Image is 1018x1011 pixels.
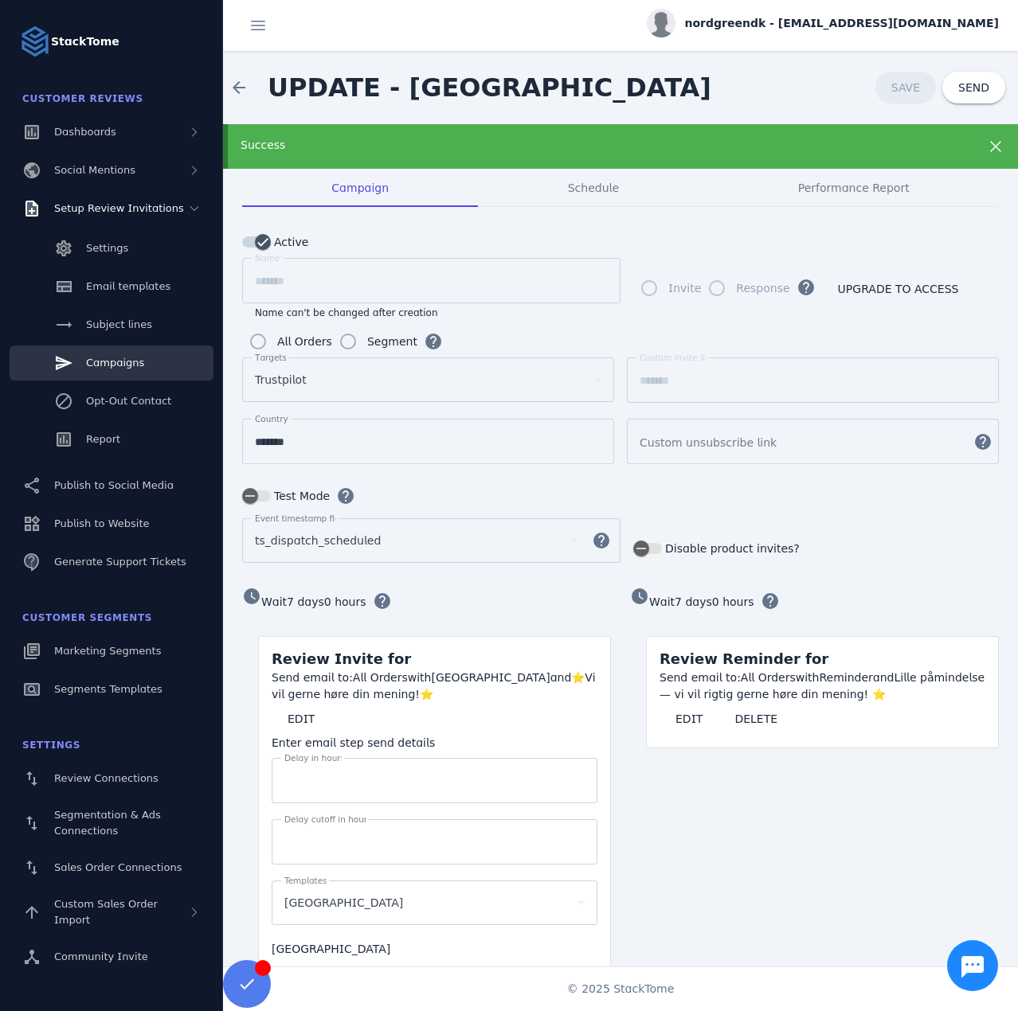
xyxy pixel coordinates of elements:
[54,556,186,568] span: Generate Support Tickets
[54,898,158,926] span: Custom Sales Order Import
[272,671,353,684] span: Send email to:
[255,414,288,424] mat-label: Country
[10,672,213,707] a: Segments Templates
[10,384,213,419] a: Opt-Out Contact
[640,436,777,449] mat-label: Custom unsubscribe link
[364,332,417,351] label: Segment
[54,164,135,176] span: Social Mentions
[54,517,149,529] span: Publish to Website
[568,182,619,193] span: Schedule
[567,981,675,997] span: © 2025 StackTome
[550,671,572,684] span: and
[255,432,601,451] input: Country
[54,126,116,138] span: Dashboards
[873,671,895,684] span: and
[10,307,213,342] a: Subject lines
[660,703,718,735] button: EDIT
[255,253,280,263] mat-label: Name
[284,753,345,763] mat-label: Delay in hours
[10,939,213,974] a: Community Invite
[822,273,975,305] button: UPGRADE TO ACCESS
[10,468,213,503] a: Publish to Social Media
[10,269,213,304] a: Email templates
[675,713,703,724] span: EDIT
[54,645,161,657] span: Marketing Segments
[241,137,929,154] div: Success
[958,82,989,93] span: SEND
[734,713,777,724] span: DELETE
[54,950,148,962] span: Community Invite
[284,814,372,824] mat-label: Delay cutoff in hours
[255,531,381,550] span: ts_dispatch_scheduled
[288,713,315,724] span: EDIT
[54,861,182,873] span: Sales Order Connections
[86,357,144,369] span: Campaigns
[22,740,80,751] span: Settings
[798,182,910,193] span: Performance Report
[733,279,789,298] label: Response
[630,587,649,606] mat-icon: watch_later
[54,683,162,695] span: Segments Templates
[86,318,152,330] span: Subject lines
[22,93,143,104] span: Customer Reviews
[718,703,793,735] button: DELETE
[54,809,161,837] span: Segmentation & Ads Connections
[10,761,213,796] a: Review Connections
[272,650,411,667] span: Review Invite for
[272,735,597,751] div: Enter email step send details
[54,479,174,491] span: Publish to Social Media
[268,72,711,103] span: UPDATE - [GEOGRAPHIC_DATA]
[284,893,403,912] span: [GEOGRAPHIC_DATA]
[255,370,307,389] span: Trustpilot
[271,486,330,506] label: Test Mode
[19,25,51,57] img: Logo image
[10,231,213,266] a: Settings
[660,650,828,667] span: Review Reminder for
[942,72,1005,103] button: SEND
[86,242,128,254] span: Settings
[685,15,1000,32] span: nordgreendk - [EMAIL_ADDRESS][DOMAIN_NAME]
[272,941,597,958] div: [GEOGRAPHIC_DATA]
[10,799,213,847] a: Segmentation & Ads Connections
[647,9,675,37] img: profile.jpg
[261,595,287,608] span: Wait
[662,539,800,558] label: Disable product invites?
[408,671,432,684] span: with
[741,671,796,684] span: All Orders
[86,395,171,407] span: Opt-Out Contact
[54,202,184,214] span: Setup Review Invitations
[353,671,408,684] span: All Orders
[10,422,213,457] a: Report
[712,595,754,608] span: 0 hours
[255,303,438,319] mat-hint: Name can't be changed after creation
[660,669,985,703] div: Reminder Lille påmindelse — vi vil rigtig gerne høre din mening! ⭐
[640,353,715,362] mat-label: Custom invite link
[331,182,389,193] span: Campaign
[582,531,621,550] mat-icon: help
[272,669,597,703] div: [GEOGRAPHIC_DATA] ⭐Vi vil gerne høre din mening!⭐
[660,671,741,684] span: Send email to:
[10,850,213,885] a: Sales Order Connections
[277,332,332,351] div: All Orders
[647,9,1000,37] button: nordgreendk - [EMAIL_ADDRESS][DOMAIN_NAME]
[242,587,261,606] mat-icon: watch_later
[10,345,213,381] a: Campaigns
[272,703,331,735] button: EDIT
[51,33,119,50] strong: StackTome
[324,595,366,608] span: 0 hours
[838,283,959,295] span: UPGRADE TO ACCESS
[796,671,820,684] span: with
[10,634,213,669] a: Marketing Segments
[22,612,152,623] span: Customer Segments
[665,279,701,298] label: Invite
[255,353,287,362] mat-label: Targets
[271,232,308,252] label: Active
[649,595,675,608] span: Wait
[284,876,327,885] mat-label: Templates
[675,595,712,608] span: 7 days
[54,772,159,784] span: Review Connections
[287,595,324,608] span: 7 days
[86,433,120,445] span: Report
[10,545,213,580] a: Generate Support Tickets
[86,280,170,292] span: Email templates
